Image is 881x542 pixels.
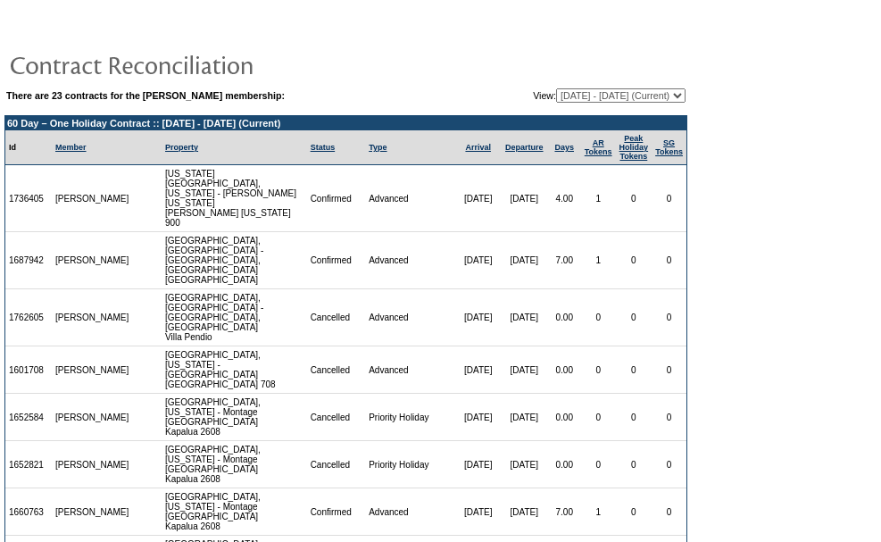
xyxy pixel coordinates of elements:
[162,441,307,488] td: [GEOGRAPHIC_DATA], [US_STATE] - Montage [GEOGRAPHIC_DATA] Kapalua 2608
[501,346,548,394] td: [DATE]
[616,165,652,232] td: 0
[581,289,616,346] td: 0
[52,232,133,289] td: [PERSON_NAME]
[548,394,581,441] td: 0.00
[162,394,307,441] td: [GEOGRAPHIC_DATA], [US_STATE] - Montage [GEOGRAPHIC_DATA] Kapalua 2608
[5,289,52,346] td: 1762605
[501,394,548,441] td: [DATE]
[619,134,649,161] a: Peak HolidayTokens
[465,143,491,152] a: Arrival
[5,165,52,232] td: 1736405
[307,165,366,232] td: Confirmed
[445,88,686,103] td: View:
[652,488,686,536] td: 0
[505,143,544,152] a: Departure
[365,289,455,346] td: Advanced
[581,441,616,488] td: 0
[365,441,455,488] td: Priority Holiday
[162,232,307,289] td: [GEOGRAPHIC_DATA], [GEOGRAPHIC_DATA] - [GEOGRAPHIC_DATA], [GEOGRAPHIC_DATA] [GEOGRAPHIC_DATA]
[307,441,366,488] td: Cancelled
[52,394,133,441] td: [PERSON_NAME]
[455,232,500,289] td: [DATE]
[307,488,366,536] td: Confirmed
[369,143,386,152] a: Type
[501,488,548,536] td: [DATE]
[616,394,652,441] td: 0
[616,346,652,394] td: 0
[652,165,686,232] td: 0
[5,441,52,488] td: 1652821
[548,346,581,394] td: 0.00
[581,488,616,536] td: 1
[501,289,548,346] td: [DATE]
[548,165,581,232] td: 4.00
[365,165,455,232] td: Advanced
[581,165,616,232] td: 1
[501,232,548,289] td: [DATE]
[501,441,548,488] td: [DATE]
[554,143,574,152] a: Days
[455,289,500,346] td: [DATE]
[365,488,455,536] td: Advanced
[548,441,581,488] td: 0.00
[5,130,52,165] td: Id
[5,488,52,536] td: 1660763
[365,232,455,289] td: Advanced
[548,488,581,536] td: 7.00
[616,232,652,289] td: 0
[581,346,616,394] td: 0
[52,165,133,232] td: [PERSON_NAME]
[165,143,198,152] a: Property
[307,232,366,289] td: Confirmed
[455,394,500,441] td: [DATE]
[652,289,686,346] td: 0
[6,90,285,101] b: There are 23 contracts for the [PERSON_NAME] membership:
[162,165,307,232] td: [US_STATE][GEOGRAPHIC_DATA], [US_STATE] - [PERSON_NAME] [US_STATE] [PERSON_NAME] [US_STATE] 900
[311,143,336,152] a: Status
[455,165,500,232] td: [DATE]
[307,346,366,394] td: Cancelled
[162,289,307,346] td: [GEOGRAPHIC_DATA], [GEOGRAPHIC_DATA] - [GEOGRAPHIC_DATA], [GEOGRAPHIC_DATA] Villa Pendio
[5,232,52,289] td: 1687942
[307,289,366,346] td: Cancelled
[581,232,616,289] td: 1
[616,441,652,488] td: 0
[365,394,455,441] td: Priority Holiday
[307,394,366,441] td: Cancelled
[9,46,366,82] img: pgTtlContractReconciliation.gif
[652,346,686,394] td: 0
[455,441,500,488] td: [DATE]
[655,138,683,156] a: SGTokens
[55,143,87,152] a: Member
[52,441,133,488] td: [PERSON_NAME]
[455,346,500,394] td: [DATE]
[455,488,500,536] td: [DATE]
[501,165,548,232] td: [DATE]
[616,289,652,346] td: 0
[52,346,133,394] td: [PERSON_NAME]
[548,289,581,346] td: 0.00
[365,346,455,394] td: Advanced
[162,488,307,536] td: [GEOGRAPHIC_DATA], [US_STATE] - Montage [GEOGRAPHIC_DATA] Kapalua 2608
[5,394,52,441] td: 1652584
[652,441,686,488] td: 0
[52,289,133,346] td: [PERSON_NAME]
[162,346,307,394] td: [GEOGRAPHIC_DATA], [US_STATE] - [GEOGRAPHIC_DATA] [GEOGRAPHIC_DATA] 708
[652,394,686,441] td: 0
[652,232,686,289] td: 0
[52,488,133,536] td: [PERSON_NAME]
[548,232,581,289] td: 7.00
[5,346,52,394] td: 1601708
[585,138,612,156] a: ARTokens
[581,394,616,441] td: 0
[5,116,686,130] td: 60 Day – One Holiday Contract :: [DATE] - [DATE] (Current)
[616,488,652,536] td: 0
